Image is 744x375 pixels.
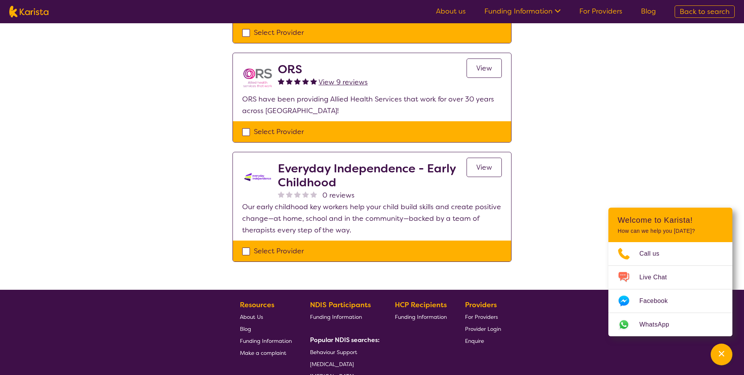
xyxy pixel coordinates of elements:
[294,191,301,198] img: nonereviewstar
[436,7,466,16] a: About us
[310,311,377,323] a: Funding Information
[465,313,498,320] span: For Providers
[9,6,48,17] img: Karista logo
[680,7,730,16] span: Back to search
[395,300,447,310] b: HCP Recipients
[465,323,501,335] a: Provider Login
[579,7,622,16] a: For Providers
[467,58,502,78] a: View
[465,325,501,332] span: Provider Login
[242,201,502,236] p: Our early childhood key workers help your child build skills and create positive change—at home, ...
[240,349,286,356] span: Make a complaint
[310,78,317,84] img: fullstar
[476,163,492,172] span: View
[465,337,484,344] span: Enquire
[618,215,723,225] h2: Welcome to Karista!
[395,313,447,320] span: Funding Information
[608,242,732,336] ul: Choose channel
[618,228,723,234] p: How can we help you [DATE]?
[242,162,273,193] img: kdssqoqrr0tfqzmv8ac0.png
[395,311,447,323] a: Funding Information
[476,64,492,73] span: View
[319,77,368,87] span: View 9 reviews
[310,361,354,368] span: [MEDICAL_DATA]
[322,189,355,201] span: 0 reviews
[278,78,284,84] img: fullstar
[302,191,309,198] img: nonereviewstar
[608,208,732,336] div: Channel Menu
[302,78,309,84] img: fullstar
[465,335,501,347] a: Enquire
[242,93,502,117] p: ORS have been providing Allied Health Services that work for over 30 years across [GEOGRAPHIC_DATA]!
[240,335,292,347] a: Funding Information
[310,313,362,320] span: Funding Information
[242,62,273,93] img: nspbnteb0roocrxnmwip.png
[465,311,501,323] a: For Providers
[467,158,502,177] a: View
[278,162,467,189] h2: Everyday Independence - Early Childhood
[240,337,292,344] span: Funding Information
[310,346,377,358] a: Behaviour Support
[240,347,292,359] a: Make a complaint
[639,248,669,260] span: Call us
[240,325,251,332] span: Blog
[711,344,732,365] button: Channel Menu
[240,313,263,320] span: About Us
[310,349,357,356] span: Behaviour Support
[278,62,368,76] h2: ORS
[639,272,676,283] span: Live Chat
[310,336,380,344] b: Popular NDIS searches:
[240,323,292,335] a: Blog
[641,7,656,16] a: Blog
[240,300,274,310] b: Resources
[639,295,677,307] span: Facebook
[608,313,732,336] a: Web link opens in a new tab.
[286,191,293,198] img: nonereviewstar
[286,78,293,84] img: fullstar
[240,311,292,323] a: About Us
[294,78,301,84] img: fullstar
[484,7,561,16] a: Funding Information
[310,300,371,310] b: NDIS Participants
[465,300,497,310] b: Providers
[639,319,679,330] span: WhatsApp
[310,358,377,370] a: [MEDICAL_DATA]
[675,5,735,18] a: Back to search
[319,76,368,88] a: View 9 reviews
[278,191,284,198] img: nonereviewstar
[310,191,317,198] img: nonereviewstar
